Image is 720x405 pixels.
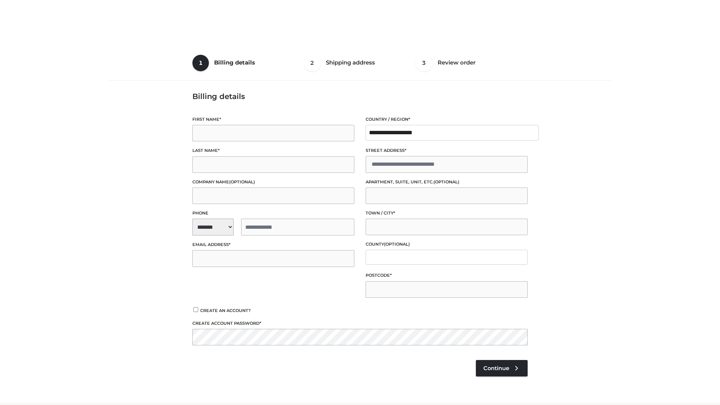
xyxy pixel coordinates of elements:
label: First name [192,116,354,123]
label: Town / City [366,210,528,217]
span: (optional) [229,179,255,184]
label: Phone [192,210,354,217]
label: Last name [192,147,354,154]
label: Create account password [192,320,528,327]
h3: Billing details [192,92,528,101]
label: Company name [192,178,354,186]
span: Review order [438,59,475,66]
label: Apartment, suite, unit, etc. [366,178,528,186]
a: Continue [476,360,528,376]
label: Postcode [366,272,528,279]
span: Billing details [214,59,255,66]
span: Shipping address [326,59,375,66]
label: County [366,241,528,248]
label: Country / Region [366,116,528,123]
label: Email address [192,241,354,248]
label: Street address [366,147,528,154]
span: (optional) [384,241,410,247]
span: 2 [304,55,321,71]
span: Create an account? [200,308,251,313]
span: 3 [416,55,432,71]
span: 1 [192,55,209,71]
span: (optional) [433,179,459,184]
span: Continue [483,365,509,372]
input: Create an account? [192,307,199,312]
